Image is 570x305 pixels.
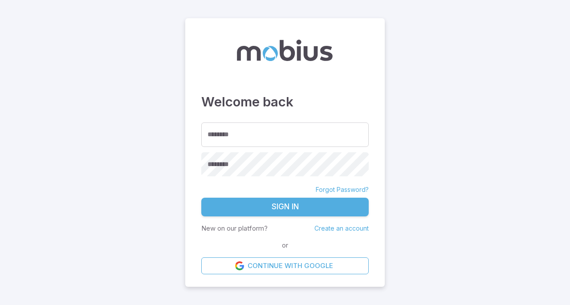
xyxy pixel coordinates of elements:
[280,240,290,250] span: or
[201,257,369,274] a: Continue with Google
[201,92,369,112] h3: Welcome back
[314,224,369,232] a: Create an account
[201,198,369,216] button: Sign In
[201,224,268,233] p: New on our platform?
[316,185,369,194] a: Forgot Password?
